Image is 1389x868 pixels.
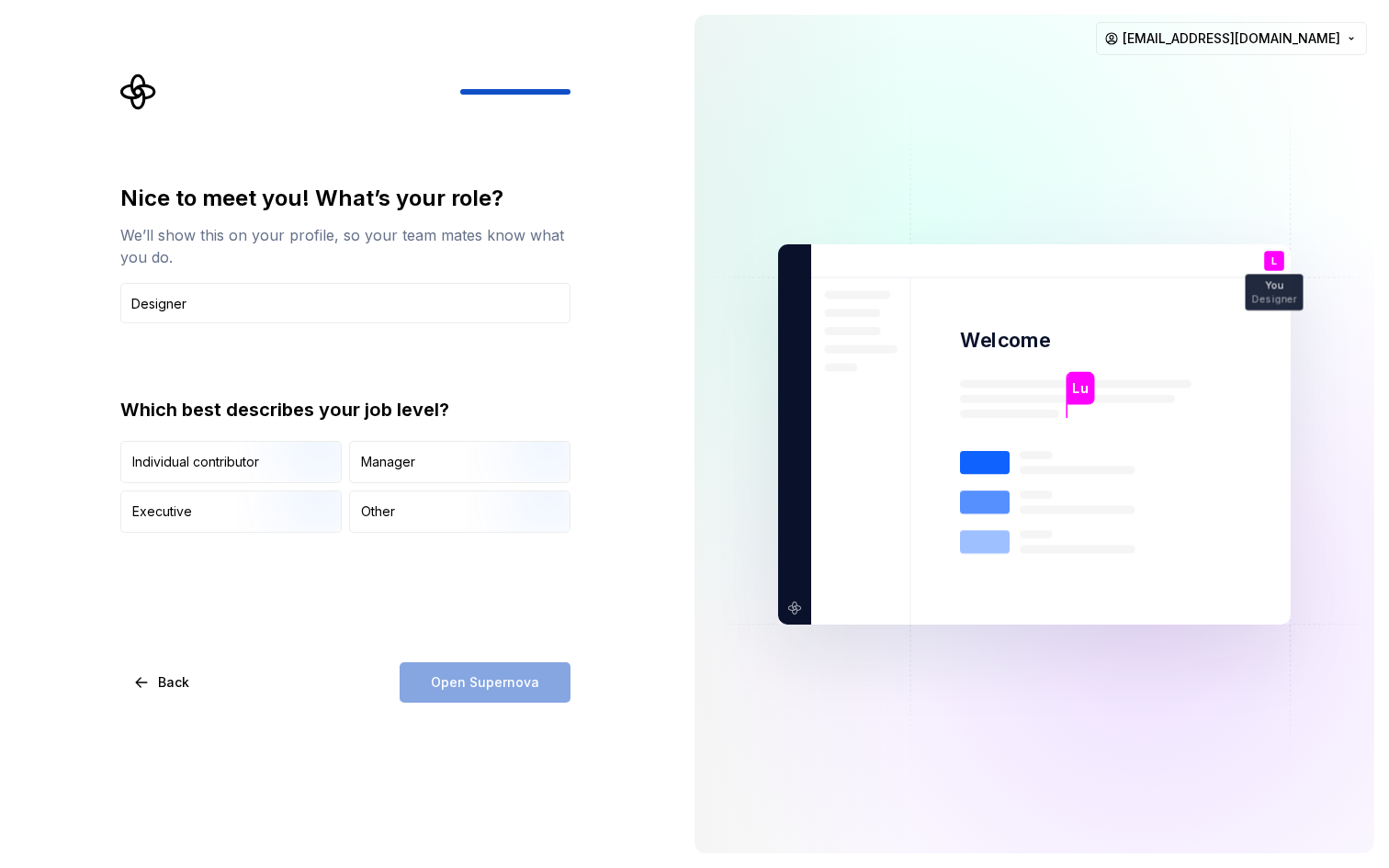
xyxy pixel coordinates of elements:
p: Welcome [960,327,1050,354]
span: [EMAIL_ADDRESS][DOMAIN_NAME] [1123,29,1340,48]
div: We’ll show this on your profile, so your team mates know what you do. [120,224,570,268]
div: Individual contributor [132,453,259,471]
div: Nice to meet you! What’s your role? [120,184,570,213]
span: Back [158,673,189,692]
input: Job title [120,283,570,323]
p: Designer [1252,294,1297,304]
button: Back [120,662,205,703]
p: L [1271,255,1277,265]
div: Other [361,502,395,521]
svg: Supernova Logo [120,73,157,110]
p: You [1265,280,1283,290]
div: Executive [132,502,192,521]
button: [EMAIL_ADDRESS][DOMAIN_NAME] [1096,22,1367,55]
div: Which best describes your job level? [120,397,570,423]
p: Lu [1072,378,1088,398]
div: Manager [361,453,415,471]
